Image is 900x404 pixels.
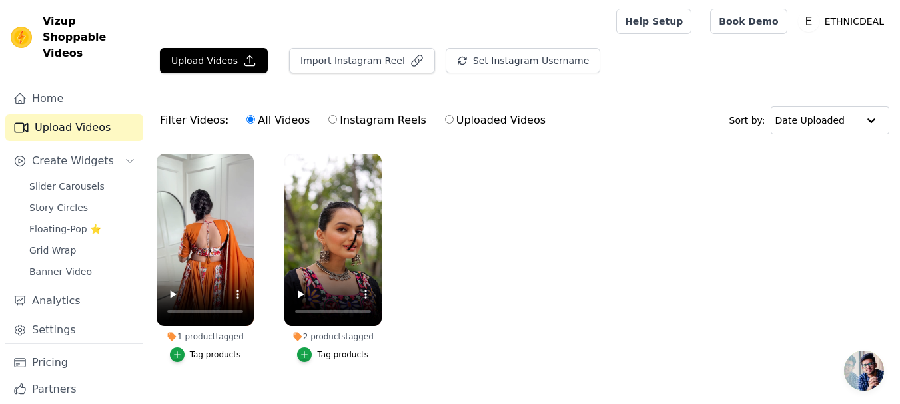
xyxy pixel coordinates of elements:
[29,244,76,257] span: Grid Wrap
[11,27,32,48] img: Vizup
[190,349,241,360] div: Tag products
[5,114,143,141] a: Upload Videos
[5,85,143,112] a: Home
[284,331,382,342] div: 2 products tagged
[616,9,691,34] a: Help Setup
[29,222,101,236] span: Floating-Pop ⭐
[446,48,600,73] button: Set Instagram Username
[317,349,368,360] div: Tag products
[297,347,368,362] button: Tag products
[805,15,812,28] text: E
[5,376,143,403] a: Partners
[5,317,143,343] a: Settings
[29,180,105,193] span: Slider Carousels
[445,115,454,124] input: Uploaded Videos
[157,331,254,342] div: 1 product tagged
[5,349,143,376] a: Pricing
[444,112,546,129] label: Uploaded Videos
[21,220,143,238] a: Floating-Pop ⭐
[328,112,426,129] label: Instagram Reels
[170,347,241,362] button: Tag products
[5,288,143,314] a: Analytics
[328,115,337,124] input: Instagram Reels
[43,13,138,61] span: Vizup Shoppable Videos
[29,265,92,278] span: Banner Video
[160,105,553,136] div: Filter Videos:
[21,262,143,281] a: Banner Video
[32,153,114,169] span: Create Widgets
[729,106,890,134] div: Sort by:
[798,9,889,33] button: E ETHNICDEAL
[21,177,143,196] a: Slider Carousels
[289,48,435,73] button: Import Instagram Reel
[29,201,88,214] span: Story Circles
[21,198,143,217] a: Story Circles
[21,241,143,260] a: Grid Wrap
[5,148,143,174] button: Create Widgets
[160,48,268,73] button: Upload Videos
[246,112,310,129] label: All Videos
[710,9,787,34] a: Book Demo
[819,9,889,33] p: ETHNICDEAL
[246,115,255,124] input: All Videos
[844,351,884,391] a: Open chat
